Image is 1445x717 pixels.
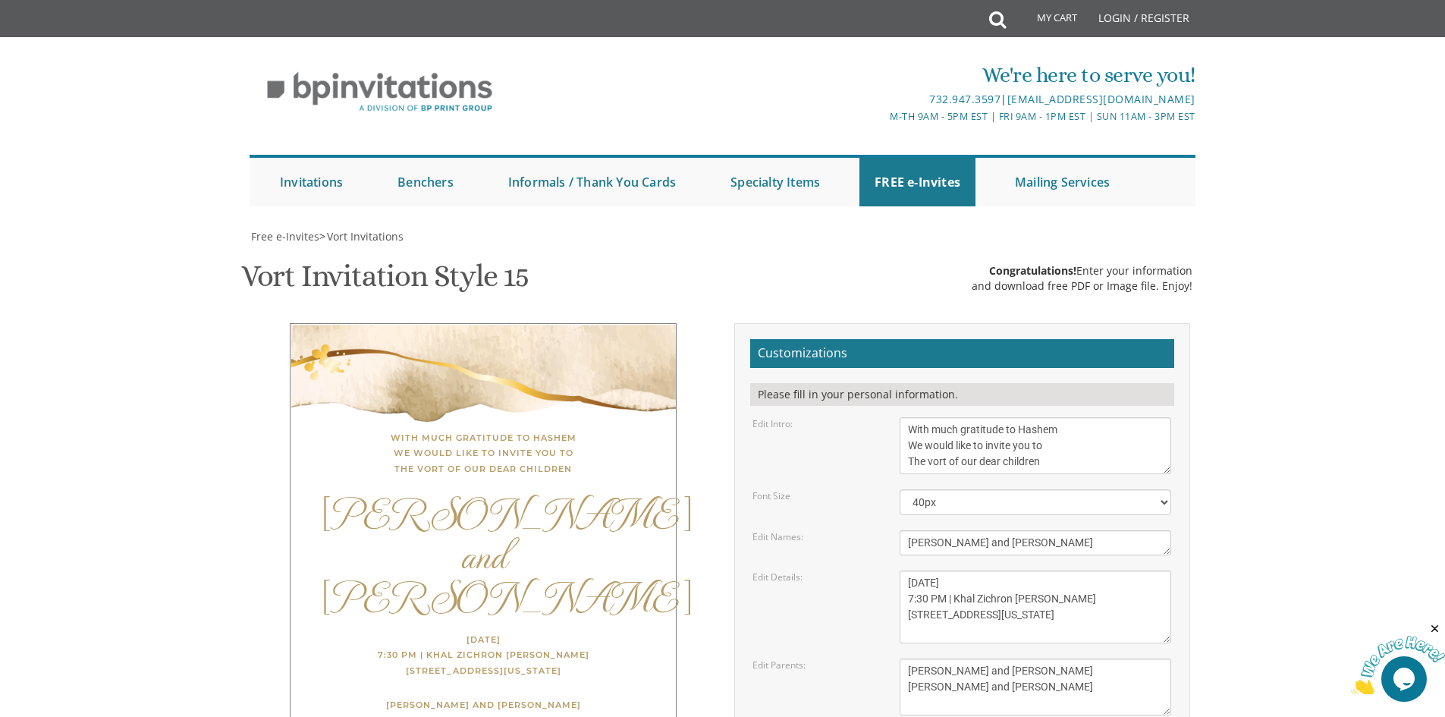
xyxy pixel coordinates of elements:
[325,229,404,244] a: Vort Invitations
[241,259,529,304] h1: Vort Invitation Style 15
[251,229,319,244] span: Free e-Invites
[750,339,1174,368] h2: Customizations
[900,571,1171,643] textarea: [DATE] 7:30 PM | Khal Zichron [PERSON_NAME] [STREET_ADDRESS][US_STATE]
[566,108,1195,124] div: M-Th 9am - 5pm EST | Fri 9am - 1pm EST | Sun 11am - 3pm EST
[250,229,319,244] a: Free e-Invites
[321,430,646,476] div: With much gratitude to Hashem We would like to invite you to The vort of our dear children
[752,417,793,430] label: Edit Intro:
[1004,2,1088,39] a: My Cart
[566,90,1195,108] div: |
[972,278,1192,294] div: and download free PDF or Image file. Enjoy!
[382,158,469,206] a: Benchers
[321,492,646,617] div: [PERSON_NAME] and [PERSON_NAME]
[929,92,1001,106] a: 732.947.3597
[321,632,646,678] div: [DATE] 7:30 PM | Khal Zichron [PERSON_NAME] [STREET_ADDRESS][US_STATE]
[1000,158,1125,206] a: Mailing Services
[752,659,806,671] label: Edit Parents:
[900,417,1171,474] textarea: With much gratitude to Hashem We would like to invite you to The vort of our dear children
[327,229,404,244] span: Vort Invitations
[972,263,1192,278] div: Enter your information
[250,61,510,124] img: BP Invitation Loft
[752,489,790,502] label: Font Size
[265,158,358,206] a: Invitations
[1351,622,1445,694] iframe: chat widget
[900,530,1171,555] textarea: [PERSON_NAME] and [PERSON_NAME]
[566,60,1195,90] div: We're here to serve you!
[715,158,835,206] a: Specialty Items
[859,158,975,206] a: FREE e-Invites
[493,158,691,206] a: Informals / Thank You Cards
[752,530,803,543] label: Edit Names:
[1007,92,1195,106] a: [EMAIL_ADDRESS][DOMAIN_NAME]
[319,229,404,244] span: >
[900,659,1171,715] textarea: [PERSON_NAME] and [PERSON_NAME] [PERSON_NAME] and [PERSON_NAME]
[750,383,1174,406] div: Please fill in your personal information.
[752,571,803,583] label: Edit Details:
[989,263,1076,278] span: Congratulations!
